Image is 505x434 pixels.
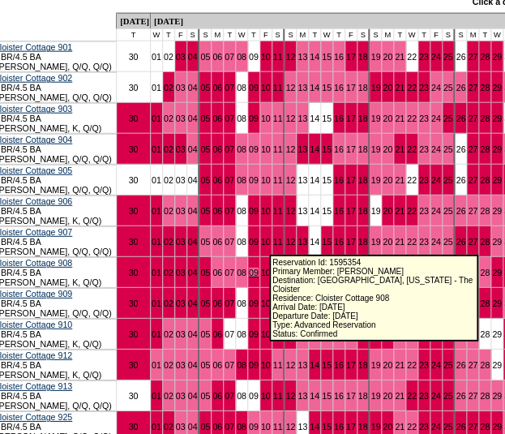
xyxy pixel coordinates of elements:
a: 13 [297,360,307,370]
a: 29 [492,52,502,62]
a: 18 [358,175,368,185]
a: 24 [431,237,441,247]
a: 16 [334,114,344,123]
a: 05 [200,175,210,185]
a: 17 [346,83,356,92]
a: 27 [468,83,477,92]
a: 30 [129,237,139,247]
a: 25 [443,206,453,216]
a: 02 [164,83,173,92]
a: 15 [322,83,332,92]
a: 03 [176,360,186,370]
a: 01 [152,268,161,277]
a: 26 [456,114,465,123]
a: 04 [188,237,198,247]
a: 14 [310,175,319,185]
a: 04 [188,206,198,216]
a: 21 [395,83,404,92]
a: 26 [456,237,465,247]
a: 02 [164,237,173,247]
a: 13 [297,83,307,92]
a: 21 [395,144,404,154]
a: 23 [419,237,429,247]
a: 04 [188,144,198,154]
a: 27 [468,237,477,247]
a: 20 [383,206,392,216]
a: 30 [129,52,139,62]
a: 29 [492,268,502,277]
a: 27 [468,360,477,370]
a: 03 [176,175,186,185]
a: 16 [334,237,344,247]
a: 06 [212,144,222,154]
a: 15 [322,175,332,185]
a: 07 [225,391,234,401]
a: 17 [346,237,356,247]
a: 29 [492,175,502,185]
a: 16 [334,175,344,185]
a: 06 [212,299,222,308]
a: 12 [285,83,295,92]
a: 18 [358,144,368,154]
a: 07 [225,175,234,185]
a: 26 [456,360,465,370]
a: 07 [225,83,234,92]
a: 03 [176,391,186,401]
a: 03 [176,237,186,247]
a: 05 [200,360,210,370]
a: 08 [237,329,246,339]
a: 01 [152,360,161,370]
a: 14 [310,237,319,247]
a: 21 [395,360,404,370]
a: 18 [358,206,368,216]
a: 20 [383,83,392,92]
a: 11 [273,237,283,247]
a: 16 [334,360,344,370]
a: 26 [456,83,465,92]
a: 25 [443,83,453,92]
a: 07 [225,114,234,123]
a: 06 [212,329,222,339]
a: 15 [322,237,332,247]
a: 07 [225,52,234,62]
a: 06 [212,237,222,247]
a: 02 [164,114,173,123]
a: 05 [200,206,210,216]
a: 17 [346,52,356,62]
a: 30 [129,114,139,123]
a: 17 [346,206,356,216]
a: 29 [492,114,502,123]
a: 27 [468,114,477,123]
a: 10 [261,114,271,123]
a: 05 [200,391,210,401]
a: 01 [152,144,161,154]
a: 30 [129,206,139,216]
a: 02 [164,268,173,277]
a: 12 [285,52,295,62]
a: 06 [212,268,222,277]
a: 22 [407,114,417,123]
a: 28 [480,268,490,277]
a: 18 [358,237,368,247]
a: 11 [273,83,283,92]
a: 09 [249,360,259,370]
a: 09 [249,206,259,216]
a: 29 [492,83,502,92]
a: 22 [407,237,417,247]
a: 27 [468,52,477,62]
a: 07 [225,206,234,216]
a: 05 [200,268,210,277]
a: 08 [237,237,246,247]
a: 02 [164,329,173,339]
a: 15 [322,114,332,123]
a: 28 [480,83,490,92]
a: 23 [419,83,429,92]
a: 25 [443,237,453,247]
a: 12 [285,360,295,370]
a: 05 [200,144,210,154]
a: 23 [419,360,429,370]
a: 22 [407,52,417,62]
a: 30 [129,83,139,92]
a: 10 [261,329,271,339]
a: 16 [334,83,344,92]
